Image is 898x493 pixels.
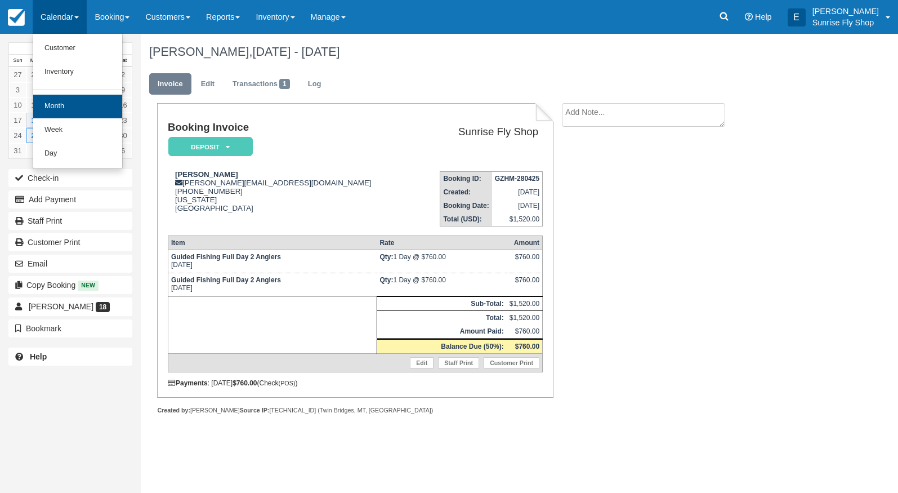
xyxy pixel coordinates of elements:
a: 17 [9,113,26,128]
a: 3 [9,82,26,97]
strong: Source IP: [240,407,270,414]
td: $760.00 [507,325,543,339]
button: Email [8,255,132,273]
th: Mon [26,55,44,67]
span: [PERSON_NAME] [29,302,93,311]
a: 27 [9,67,26,82]
button: Copy Booking New [8,276,132,294]
td: [DATE] [168,273,377,296]
a: 28 [26,67,44,82]
button: Add Payment [8,190,132,208]
a: 6 [114,143,132,158]
td: [DATE] [168,250,377,273]
small: (POS) [279,380,296,387]
td: $1,520.00 [507,311,543,325]
button: Check-in [8,169,132,187]
a: Customer [33,37,122,60]
a: 10 [9,97,26,113]
a: Help [8,348,132,366]
th: Booking ID: [440,172,492,186]
a: 31 [9,143,26,158]
th: Sub-Total: [377,297,506,311]
th: Balance Due (50%): [377,339,506,354]
strong: Payments [168,379,208,387]
i: Help [745,13,753,21]
a: Month [33,95,122,118]
h1: Booking Invoice [168,122,417,134]
strong: $760.00 [233,379,257,387]
h1: [PERSON_NAME], [149,45,806,59]
a: Deposit [168,136,249,157]
td: [DATE] [492,185,543,199]
a: Invoice [149,73,191,95]
a: 4 [26,82,44,97]
th: Item [168,236,377,250]
th: Sat [114,55,132,67]
strong: Qty [379,253,393,261]
div: $760.00 [510,253,539,270]
h2: Sunrise Fly Shop [421,126,538,138]
div: $760.00 [510,276,539,293]
a: 23 [114,113,132,128]
th: Total (USD): [440,212,492,226]
td: $1,520.00 [507,297,543,311]
strong: GZHM-280425 [495,175,539,183]
a: Week [33,118,122,142]
em: Deposit [168,137,253,157]
a: 16 [114,97,132,113]
strong: Guided Fishing Full Day 2 Anglers [171,253,281,261]
span: 18 [96,302,110,312]
strong: Guided Fishing Full Day 2 Anglers [171,276,281,284]
div: [PERSON_NAME][EMAIL_ADDRESS][DOMAIN_NAME] [PHONE_NUMBER] [US_STATE] [GEOGRAPHIC_DATA] [168,170,417,212]
td: 1 Day @ $760.00 [377,250,506,273]
strong: [PERSON_NAME] [175,170,238,179]
a: [PERSON_NAME] 18 [8,297,132,316]
div: [PERSON_NAME] [TECHNICAL_ID] (Twin Bridges, MT, [GEOGRAPHIC_DATA]) [157,406,553,415]
th: Booking Date: [440,199,492,212]
th: Total: [377,311,506,325]
div: : [DATE] (Check ) [168,379,543,387]
strong: Qty [379,276,393,284]
td: [DATE] [492,199,543,212]
a: 11 [26,97,44,113]
a: Staff Print [438,357,479,368]
p: Sunrise Fly Shop [812,17,879,28]
a: 18 [26,113,44,128]
a: Edit [193,73,223,95]
a: 24 [9,128,26,143]
span: 1 [279,79,290,89]
td: $1,520.00 [492,212,543,226]
p: [PERSON_NAME] [812,6,879,17]
th: Sun [9,55,26,67]
span: Help [755,12,772,21]
a: Inventory [33,60,122,84]
th: Amount Paid: [377,325,506,339]
a: Customer Print [484,357,539,368]
strong: Created by: [157,407,190,414]
th: Rate [377,236,506,250]
button: Bookmark [8,319,132,337]
span: New [78,281,99,290]
a: Transactions1 [224,73,298,95]
th: Amount [507,236,543,250]
a: Customer Print [8,233,132,251]
div: E [788,8,806,26]
a: Staff Print [8,212,132,230]
span: [DATE] - [DATE] [252,45,339,59]
img: checkfront-main-nav-mini-logo.png [8,9,25,26]
a: 2 [114,67,132,82]
th: Created: [440,185,492,199]
a: 9 [114,82,132,97]
a: 1 [26,143,44,158]
a: Day [33,142,122,166]
td: 1 Day @ $760.00 [377,273,506,296]
strong: $760.00 [515,343,539,350]
a: 25 [26,128,44,143]
a: Log [300,73,330,95]
a: Edit [410,357,434,368]
a: 30 [114,128,132,143]
ul: Calendar [33,34,123,169]
b: Help [30,352,47,361]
